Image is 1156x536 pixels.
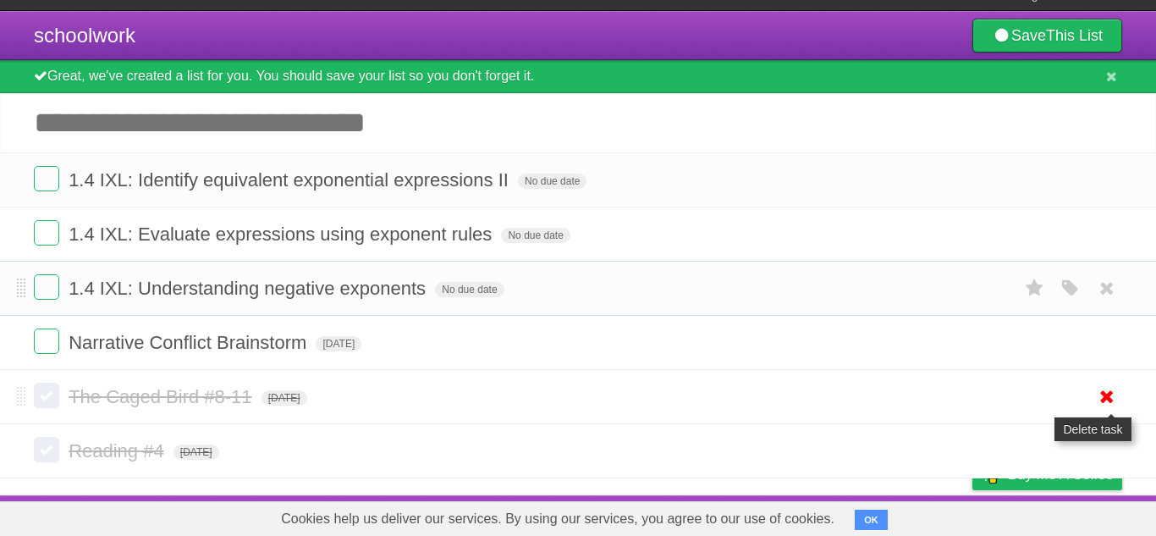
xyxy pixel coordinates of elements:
a: About [747,500,783,532]
span: schoolwork [34,24,135,47]
label: Done [34,329,59,354]
a: Suggest a feature [1016,500,1122,532]
span: 1.4 IXL: Identify equivalent exponential expressions II [69,169,513,191]
span: No due date [501,228,570,243]
label: Star task [1019,274,1051,302]
span: [DATE] [261,390,307,406]
a: Privacy [950,500,994,532]
a: SaveThis List [972,19,1122,52]
span: Reading #4 [69,440,168,461]
span: Buy me a coffee [1008,460,1114,489]
span: [DATE] [316,336,361,351]
span: No due date [518,174,586,189]
label: Done [34,220,59,246]
button: OK [855,510,888,530]
label: Done [34,274,59,300]
label: Done [34,437,59,462]
label: Done [34,166,59,191]
span: The Caged Bird #8-11 [69,386,256,407]
span: 1.4 IXL: Evaluate expressions using exponent rules [69,224,496,245]
span: [DATE] [173,445,219,460]
span: Cookies help us deliver our services. By using our services, you agree to our use of cookies. [264,502,851,536]
span: Narrative Conflict Brainstorm [69,332,311,353]
a: Developers [803,500,872,532]
label: Done [34,383,59,408]
span: No due date [435,282,504,297]
a: Terms [893,500,930,532]
span: 1.4 IXL: Understanding negative exponents [69,278,430,299]
b: This List [1046,27,1103,44]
